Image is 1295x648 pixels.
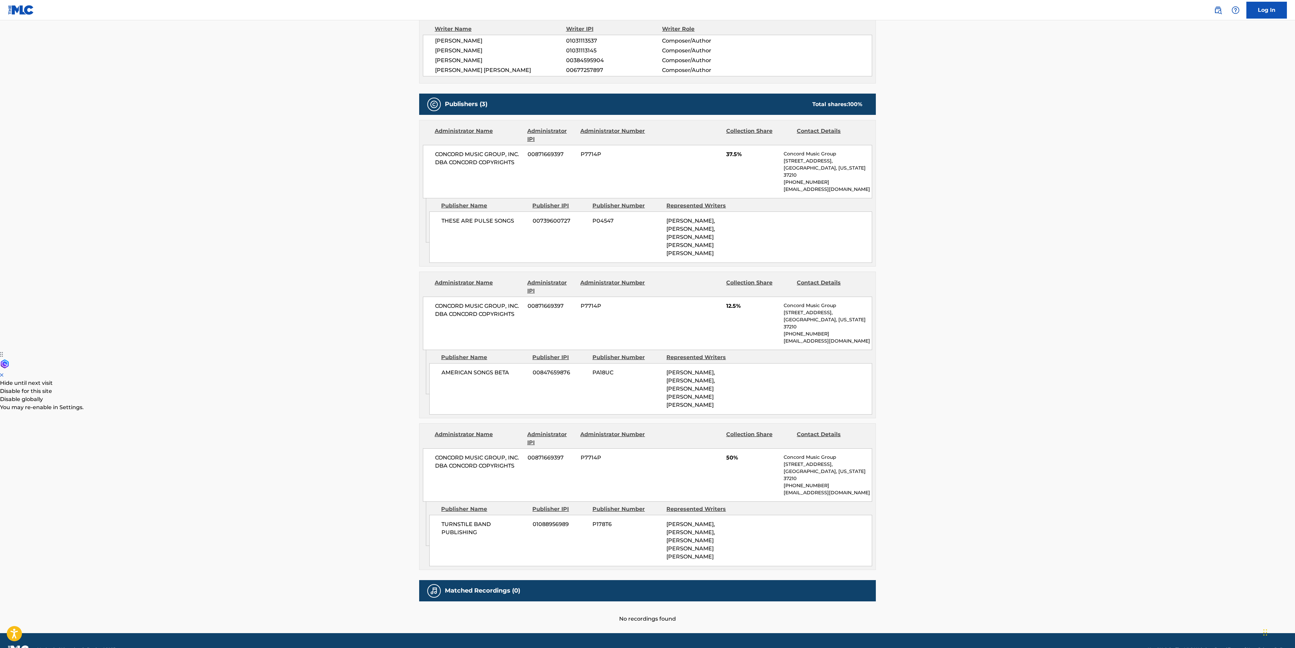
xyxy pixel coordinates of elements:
[566,47,662,55] span: 01031113145
[797,430,862,447] div: Contact Details
[1246,2,1287,19] a: Log In
[533,217,587,225] span: 00739600727
[566,37,662,45] span: 01031113537
[430,100,438,108] img: Publishers
[441,217,528,225] span: THESE ARE PULSE SONGS
[784,316,872,330] p: [GEOGRAPHIC_DATA], [US_STATE] 37210
[1229,3,1242,17] div: Help
[581,150,646,158] span: P7714P
[784,482,872,489] p: [PHONE_NUMBER]
[784,150,872,157] p: Concord Music Group
[592,202,661,210] div: Publisher Number
[435,279,522,295] div: Administrator Name
[784,338,872,345] p: [EMAIL_ADDRESS][DOMAIN_NAME]
[435,127,522,143] div: Administrator Name
[445,587,520,595] h5: Matched Recordings (0)
[784,468,872,482] p: [GEOGRAPHIC_DATA], [US_STATE] 37210
[435,454,523,470] span: CONCORD MUSIC GROUP, INC. DBA CONCORD COPYRIGHTS
[532,505,587,513] div: Publisher IPI
[726,454,779,462] span: 50%
[435,37,566,45] span: [PERSON_NAME]
[435,25,566,33] div: Writer Name
[430,587,438,595] img: Matched Recordings
[1263,622,1267,643] div: Drag
[435,430,522,447] div: Administrator Name
[726,127,792,143] div: Collection Share
[784,179,872,186] p: [PHONE_NUMBER]
[527,430,575,447] div: Administrator IPI
[566,25,662,33] div: Writer IPI
[419,601,876,623] div: No recordings found
[784,309,872,316] p: [STREET_ADDRESS],
[662,56,750,65] span: Composer/Author
[580,279,646,295] div: Administrator Number
[581,302,646,310] span: P7714P
[580,430,646,447] div: Administrator Number
[566,56,662,65] span: 00384595904
[527,279,575,295] div: Administrator IPI
[441,505,527,513] div: Publisher Name
[581,454,646,462] span: P7714P
[726,302,779,310] span: 12.5%
[784,186,872,193] p: [EMAIL_ADDRESS][DOMAIN_NAME]
[528,302,576,310] span: 00871669397
[533,520,587,528] span: 01088956989
[726,279,792,295] div: Collection Share
[592,520,661,528] span: P178T6
[441,520,528,537] span: TURNSTILE BAND PUBLISHING
[532,202,587,210] div: Publisher IPI
[592,505,661,513] div: Publisher Number
[1231,6,1240,14] img: help
[662,47,750,55] span: Composer/Author
[784,157,872,165] p: [STREET_ADDRESS],
[726,430,792,447] div: Collection Share
[1261,616,1295,648] iframe: Chat Widget
[784,489,872,496] p: [EMAIL_ADDRESS][DOMAIN_NAME]
[662,37,750,45] span: Composer/Author
[435,302,523,318] span: CONCORD MUSIC GROUP, INC. DBA CONCORD COPYRIGHTS
[812,100,862,108] div: Total shares:
[580,127,646,143] div: Administrator Number
[1211,3,1225,17] a: Public Search
[784,461,872,468] p: [STREET_ADDRESS],
[784,330,872,338] p: [PHONE_NUMBER]
[797,127,862,143] div: Contact Details
[666,505,735,513] div: Represented Writers
[666,218,715,256] span: [PERSON_NAME], [PERSON_NAME], [PERSON_NAME] [PERSON_NAME] [PERSON_NAME]
[8,5,34,15] img: MLC Logo
[662,66,750,74] span: Composer/Author
[566,66,662,74] span: 00677257897
[1214,6,1222,14] img: search
[445,100,487,108] h5: Publishers (3)
[797,279,862,295] div: Contact Details
[441,202,527,210] div: Publisher Name
[527,127,575,143] div: Administrator IPI
[666,202,735,210] div: Represented Writers
[848,101,862,107] span: 100 %
[592,217,661,225] span: P04547
[528,150,576,158] span: 00871669397
[662,25,750,33] div: Writer Role
[435,47,566,55] span: [PERSON_NAME]
[784,454,872,461] p: Concord Music Group
[784,165,872,179] p: [GEOGRAPHIC_DATA], [US_STATE] 37210
[435,150,523,167] span: CONCORD MUSIC GROUP, INC. DBA CONCORD COPYRIGHTS
[666,521,715,560] span: [PERSON_NAME], [PERSON_NAME], [PERSON_NAME] [PERSON_NAME] [PERSON_NAME]
[435,66,566,74] span: [PERSON_NAME] [PERSON_NAME]
[784,302,872,309] p: Concord Music Group
[435,56,566,65] span: [PERSON_NAME]
[726,150,779,158] span: 37.5%
[528,454,576,462] span: 00871669397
